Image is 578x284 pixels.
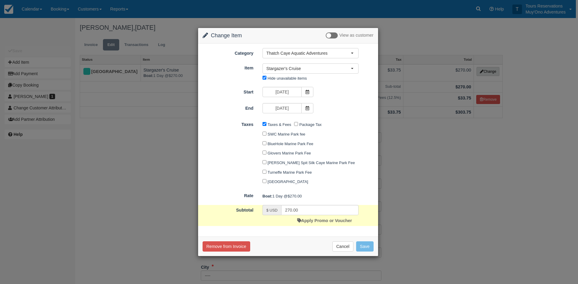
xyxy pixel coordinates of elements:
button: Thatch Caye Aquatic Adventures [263,48,359,58]
label: Taxes & Fees [268,122,291,127]
label: Hide unavailable items [268,76,307,81]
label: SWC Marine Park fee [268,132,305,136]
span: View as customer [339,33,373,38]
button: Remove from Invoice [203,241,250,252]
label: Category [198,48,258,56]
button: Save [356,241,374,252]
div: 1 Day @ [258,191,378,201]
label: BlueHole Marine Park Fee [268,142,313,146]
span: $270.00 [288,194,302,198]
span: Change Item [211,32,242,38]
span: Stargazer's Cruise [266,66,351,72]
label: Package Tax [299,122,322,127]
span: Thatch Caye Aquatic Adventures [266,50,351,56]
label: Subtotal [198,205,258,213]
label: Taxes [198,119,258,128]
label: End [198,103,258,111]
button: Cancel [332,241,353,252]
label: Item [198,63,258,71]
button: Stargazer's Cruise [263,63,359,74]
label: Glovers Marine Park Fee [268,151,311,155]
label: Start [198,87,258,95]
label: [PERSON_NAME] Spit Silk Caye Marine Park Fee [268,160,355,165]
label: Rate [198,191,258,199]
a: Apply Promo or Voucher [297,218,352,223]
label: Turneffe Marine Park Fee [268,170,312,175]
strong: Boat [263,194,272,198]
label: [GEOGRAPHIC_DATA] [268,179,308,184]
small: $ USD [266,208,278,212]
